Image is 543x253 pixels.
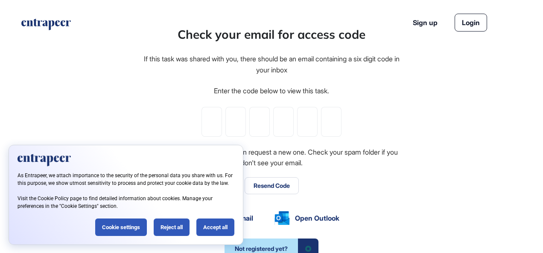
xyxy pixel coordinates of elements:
[143,54,400,75] div: If this task was shared with you, there should be an email containing a six digit code in your inbox
[245,177,299,194] button: Resend Code
[455,14,487,32] a: Login
[413,17,438,28] a: Sign up
[295,213,339,223] span: Open Outlook
[214,86,329,97] div: Enter the code below to view this task.
[20,19,72,33] a: entrapeer-logo
[274,211,339,225] a: Open Outlook
[143,147,400,169] div: If you can't find the code, you can request a new one. Check your spam folder if you don't see yo...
